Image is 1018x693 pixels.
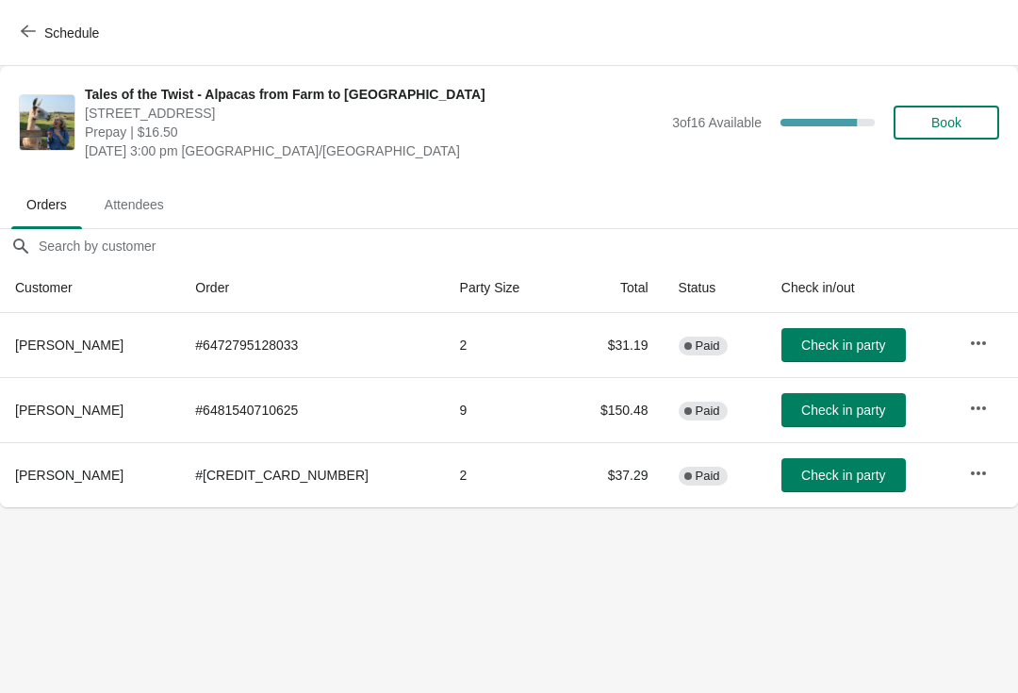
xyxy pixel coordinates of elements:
[180,377,444,442] td: # 6481540710625
[672,115,762,130] span: 3 of 16 Available
[38,229,1018,263] input: Search by customer
[781,328,906,362] button: Check in party
[11,188,82,222] span: Orders
[766,263,955,313] th: Check in/out
[20,95,74,150] img: Tales of the Twist - Alpacas from Farm to Yarn
[696,338,720,354] span: Paid
[801,468,885,483] span: Check in party
[801,403,885,418] span: Check in party
[894,106,999,140] button: Book
[15,468,123,483] span: [PERSON_NAME]
[781,458,906,492] button: Check in party
[85,123,663,141] span: Prepay | $16.50
[9,16,114,50] button: Schedule
[562,377,663,442] td: $150.48
[85,85,663,104] span: Tales of the Twist - Alpacas from Farm to [GEOGRAPHIC_DATA]
[931,115,961,130] span: Book
[180,442,444,507] td: # [CREDIT_CARD_NUMBER]
[562,313,663,377] td: $31.19
[562,263,663,313] th: Total
[44,25,99,41] span: Schedule
[15,338,123,353] span: [PERSON_NAME]
[180,263,444,313] th: Order
[562,442,663,507] td: $37.29
[664,263,766,313] th: Status
[445,377,563,442] td: 9
[445,263,563,313] th: Party Size
[15,403,123,418] span: [PERSON_NAME]
[180,313,444,377] td: # 6472795128033
[445,442,563,507] td: 2
[801,338,885,353] span: Check in party
[85,104,663,123] span: [STREET_ADDRESS]
[781,393,906,427] button: Check in party
[696,404,720,419] span: Paid
[696,469,720,484] span: Paid
[445,313,563,377] td: 2
[90,188,179,222] span: Attendees
[85,141,663,160] span: [DATE] 3:00 pm [GEOGRAPHIC_DATA]/[GEOGRAPHIC_DATA]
